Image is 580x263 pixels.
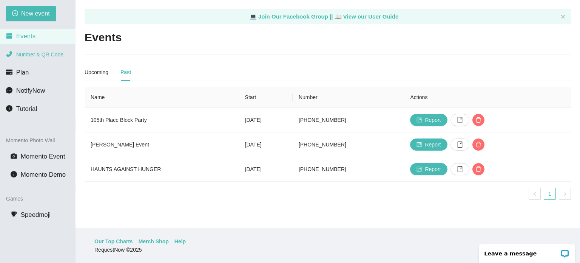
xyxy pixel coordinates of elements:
span: book [457,117,463,123]
li: Next Page [559,188,571,200]
th: Start [239,87,293,108]
a: Help [174,237,186,246]
span: right [563,192,567,196]
span: Tutorial [16,105,37,112]
span: delete [473,166,484,172]
span: NotifyNow [16,87,45,94]
button: delete [472,163,484,175]
span: left [532,192,537,196]
span: Report [425,165,441,173]
span: book [457,166,463,172]
a: Merch Shop [139,237,169,246]
a: Our Top Charts [94,237,133,246]
td: [PHONE_NUMBER] [293,157,404,182]
a: laptop Join Our Facebook Group || [250,13,335,20]
button: delete [472,139,484,151]
span: info-circle [6,105,12,112]
button: book [450,114,469,126]
a: laptop View our User Guide [335,13,399,20]
span: Report [425,140,441,149]
button: projectReport [410,114,447,126]
span: Momento Demo [21,171,66,178]
th: Actions [404,87,571,108]
h2: Events [85,30,122,45]
th: Number [293,87,404,108]
th: Name [85,87,239,108]
span: delete [473,142,484,148]
span: info-circle [11,171,17,177]
div: Past [120,68,131,76]
span: plus-circle [12,10,18,17]
span: book [457,142,463,148]
td: [DATE] [239,132,293,157]
span: phone [6,51,12,57]
span: credit-card [6,69,12,75]
button: close [561,14,565,19]
td: [DATE] [239,157,293,182]
span: trophy [11,211,17,218]
td: [DATE] [239,108,293,132]
span: Events [16,33,35,40]
button: left [529,188,541,200]
span: delete [473,117,484,123]
button: delete [472,114,484,126]
td: [PHONE_NUMBER] [293,132,404,157]
div: RequestNow © 2025 [94,246,559,254]
span: Number & QR Code [16,51,63,58]
button: projectReport [410,163,447,175]
span: laptop [250,13,257,20]
iframe: LiveChat chat widget [474,239,580,263]
span: New event [21,9,50,18]
span: laptop [335,13,342,20]
button: right [559,188,571,200]
span: camera [11,153,17,159]
td: 105th Place Block Party [85,108,239,132]
li: 1 [544,188,556,200]
span: project [416,167,422,173]
td: HAUNTS AGAINST HUNGER [85,157,239,182]
td: [PERSON_NAME] Event [85,132,239,157]
button: projectReport [410,139,447,151]
span: calendar [6,33,12,39]
span: project [416,117,422,123]
td: [PHONE_NUMBER] [293,108,404,132]
span: Speedmoji [21,211,51,218]
button: book [450,139,469,151]
a: 1 [544,188,555,199]
span: project [416,142,422,148]
span: Plan [16,69,29,76]
span: message [6,87,12,93]
div: Upcoming [85,68,108,76]
button: plus-circleNew event [6,6,56,21]
span: Report [425,116,441,124]
button: book [450,163,469,175]
li: Previous Page [529,188,541,200]
span: Momento Event [21,153,65,160]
